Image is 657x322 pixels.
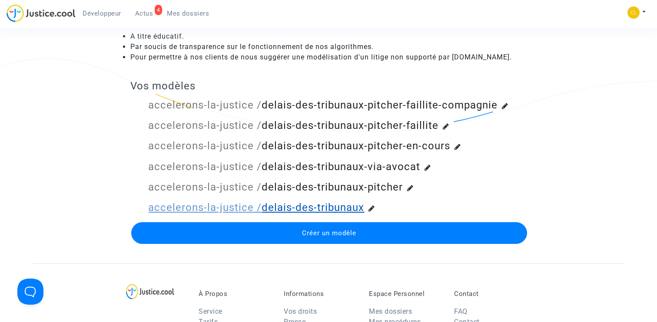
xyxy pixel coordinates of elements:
iframe: Help Scout Beacon - Open [17,279,43,305]
a: 4Actus [128,7,160,20]
img: f0b917ab549025eb3af43f3c4438ad5d [627,7,640,19]
span: accelerons-la-justice / [148,161,262,173]
a: accelerons-la-justice /delais-des-tribunaux-pitcher-faillite-compagnie [148,99,498,111]
a: FAQ [454,307,468,315]
span: accelerons-la-justice / [148,99,262,111]
div: 4 [155,5,163,15]
li: Par soucis de transparence sur le fonctionnement de nos algorithmes. [130,42,526,52]
a: Vos droits [284,307,317,315]
span: Créer un modèle [302,229,356,237]
li: A titre éducatif. [130,31,526,42]
img: logo-lg.svg [126,284,174,299]
a: accelerons-la-justice /delais-des-tribunaux-via-avocat [148,161,420,173]
a: Mes dossiers [369,307,412,315]
a: Mes dossiers [160,7,216,20]
a: accelerons-la-justice /delais-des-tribunaux-pitcher [148,181,403,193]
span: accelerons-la-justice / [148,201,262,214]
img: jc-logo.svg [7,4,76,22]
span: accelerons-la-justice / [148,181,262,193]
li: Pour permettre à nos clients de nous suggérer une modélisation d'un litige non supporté par [DOMA... [130,52,526,62]
p: Espace Personnel [369,290,441,298]
p: À Propos [199,290,271,298]
h3: Vos modèles [130,80,526,92]
a: accelerons-la-justice /delais-des-tribunaux-pitcher-en-cours [148,140,450,152]
p: Contact [454,290,526,298]
span: accelerons-la-justice / [148,140,262,152]
button: Créer un modèle [131,222,527,244]
span: Actus [135,10,153,17]
a: Développeur [76,7,128,20]
p: Informations [284,290,356,298]
span: accelerons-la-justice / [148,119,262,131]
a: accelerons-la-justice /delais-des-tribunaux [148,201,364,214]
a: accelerons-la-justice /delais-des-tribunaux-pitcher-faillite [148,119,438,131]
a: Service [199,307,222,315]
span: Mes dossiers [167,10,209,17]
span: Développeur [83,10,121,17]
